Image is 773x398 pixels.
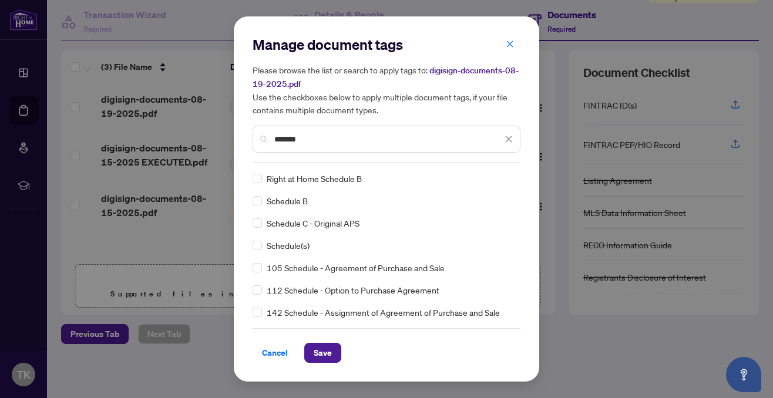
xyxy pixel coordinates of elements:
span: Right at Home Schedule B [267,172,362,185]
button: Cancel [253,343,297,363]
h2: Manage document tags [253,35,520,54]
button: Open asap [726,357,761,392]
span: Schedule B [267,194,308,207]
span: 142 Schedule - Assignment of Agreement of Purchase and Sale [267,306,500,319]
span: close [505,135,513,143]
span: Save [314,343,332,362]
span: Schedule(s) [267,239,310,252]
span: 112 Schedule - Option to Purchase Agreement [267,284,439,296]
span: Schedule C - Original APS [267,217,359,230]
span: close [506,40,514,48]
span: Cancel [262,343,288,362]
button: Save [304,343,341,363]
h5: Please browse the list or search to apply tags to: Use the checkboxes below to apply multiple doc... [253,63,520,116]
span: 105 Schedule - Agreement of Purchase and Sale [267,261,445,274]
